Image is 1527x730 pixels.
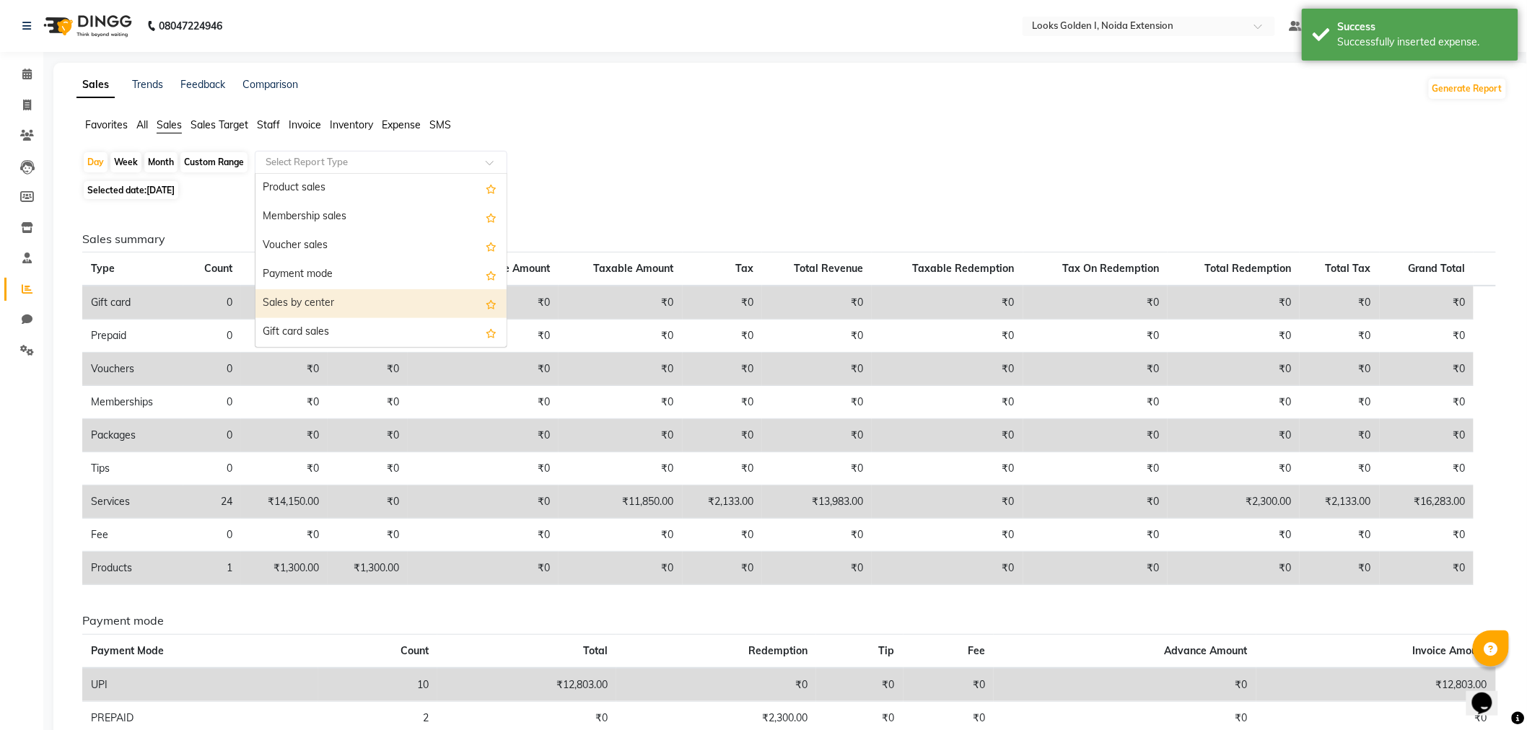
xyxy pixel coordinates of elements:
td: ₹0 [328,485,407,519]
td: ₹0 [1380,519,1474,552]
td: ₹0 [1380,552,1474,585]
td: ₹1,300.00 [241,552,328,585]
td: ₹0 [408,386,559,419]
td: ₹0 [241,320,328,353]
span: Invoice [289,118,321,131]
span: Sales Target [191,118,248,131]
td: ₹0 [559,386,682,419]
td: Products [82,552,183,585]
td: ₹0 [872,519,1023,552]
td: ₹0 [1300,419,1379,452]
span: Tax [735,262,753,275]
td: ₹1,300.00 [328,552,407,585]
td: ₹0 [762,519,872,552]
span: Total [583,644,608,657]
td: ₹0 [559,419,682,452]
td: ₹0 [328,386,407,419]
span: Inventory [330,118,373,131]
span: SMS [429,118,451,131]
td: ₹0 [1168,386,1300,419]
td: ₹0 [683,320,762,353]
button: Generate Report [1429,79,1506,99]
span: Add this report to Favorites List [486,295,496,312]
td: 24 [183,485,241,519]
span: Selected date: [84,181,178,199]
td: 1 [183,552,241,585]
td: Prepaid [82,320,183,353]
div: Gift card sales [255,318,507,347]
td: Gift card [82,286,183,320]
td: ₹0 [1300,386,1379,419]
span: Tip [879,644,895,657]
td: ₹0 [683,419,762,452]
span: Tax On Redemption [1062,262,1159,275]
ng-dropdown-panel: Options list [255,173,507,348]
td: 0 [183,286,241,320]
td: ₹0 [683,353,762,386]
td: Tips [82,452,183,485]
td: ₹0 [241,286,328,320]
span: Add this report to Favorites List [486,237,496,255]
td: ₹0 [1023,353,1168,386]
td: Fee [82,519,183,552]
td: ₹0 [872,320,1023,353]
td: ₹0 [1023,552,1168,585]
span: Redemption [748,644,808,657]
td: ₹16,283.00 [1380,485,1474,519]
span: Count [401,644,429,657]
td: ₹0 [1023,419,1168,452]
td: 0 [183,452,241,485]
td: ₹0 [1300,286,1379,320]
td: ₹0 [559,286,682,320]
div: Custom Range [180,152,248,172]
td: 0 [183,320,241,353]
td: ₹0 [1380,286,1474,320]
div: Sales by center [255,289,507,318]
td: ₹0 [559,452,682,485]
td: ₹0 [1300,452,1379,485]
b: 08047224946 [159,6,222,46]
td: ₹0 [1300,519,1379,552]
td: ₹0 [683,386,762,419]
td: ₹0 [762,286,872,320]
span: Add this report to Favorites List [486,324,496,341]
td: ₹12,803.00 [1256,668,1496,702]
td: UPI [82,668,318,702]
span: Fee [968,644,985,657]
span: [DATE] [146,185,175,195]
span: Total Revenue [794,262,863,275]
td: ₹0 [241,452,328,485]
td: ₹0 [559,320,682,353]
td: ₹0 [559,519,682,552]
td: ₹0 [328,419,407,452]
td: ₹0 [408,452,559,485]
td: ₹0 [241,419,328,452]
td: ₹13,983.00 [762,485,872,519]
td: ₹0 [683,552,762,585]
div: Day [84,152,108,172]
td: ₹0 [328,452,407,485]
span: Add this report to Favorites List [486,266,496,283]
td: Vouchers [82,353,183,386]
td: ₹14,150.00 [241,485,328,519]
span: Grand Total [1408,262,1465,275]
div: Product sales [255,174,507,203]
td: ₹0 [328,519,407,552]
span: Invoice Amount [1413,644,1487,657]
td: ₹0 [408,552,559,585]
td: 0 [183,519,241,552]
td: ₹2,133.00 [683,485,762,519]
div: Week [110,152,141,172]
td: ₹0 [683,286,762,320]
td: ₹0 [683,452,762,485]
span: Favorites [85,118,128,131]
td: ₹0 [1023,286,1168,320]
span: All [136,118,148,131]
td: ₹0 [1168,452,1300,485]
td: ₹0 [328,353,407,386]
span: Total Redemption [1204,262,1291,275]
td: ₹0 [762,452,872,485]
div: Payment mode [255,260,507,289]
span: Taxable Redemption [913,262,1015,275]
span: Add this report to Favorites List [486,180,496,197]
